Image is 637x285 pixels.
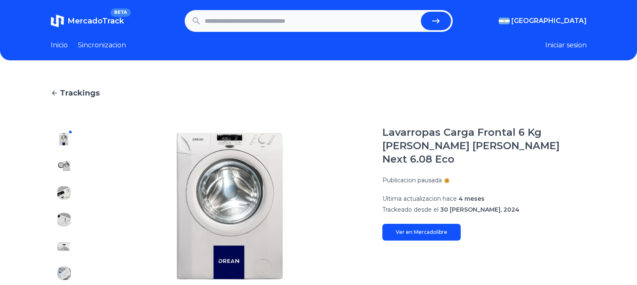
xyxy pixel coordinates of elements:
span: BETA [111,8,130,17]
span: Trackings [60,87,100,99]
a: MercadoTrackBETA [51,14,124,28]
span: 30 [PERSON_NAME], 2024 [440,206,519,213]
img: Lavarropas Carga Frontal 6 Kg Blanco Drean Next 6.08 Eco [57,240,71,253]
a: Trackings [51,87,587,99]
a: Sincronizacion [78,40,126,50]
span: Ultima actualizacion hace [382,195,457,202]
a: Ver en Mercadolibre [382,224,461,241]
h1: Lavarropas Carga Frontal 6 Kg [PERSON_NAME] [PERSON_NAME] Next 6.08 Eco [382,126,587,166]
img: Argentina [499,18,510,24]
button: Iniciar sesion [545,40,587,50]
a: Inicio [51,40,68,50]
span: [GEOGRAPHIC_DATA] [511,16,587,26]
button: [GEOGRAPHIC_DATA] [499,16,587,26]
span: MercadoTrack [67,16,124,26]
span: Trackeado desde el [382,206,438,213]
img: Lavarropas Carga Frontal 6 Kg Blanco Drean Next 6.08 Eco [57,213,71,226]
img: Lavarropas Carga Frontal 6 Kg Blanco Drean Next 6.08 Eco [57,159,71,173]
img: Lavarropas Carga Frontal 6 Kg Blanco Drean Next 6.08 Eco [57,186,71,199]
img: Lavarropas Carga Frontal 6 Kg Blanco Drean Next 6.08 Eco [57,267,71,280]
img: Lavarropas Carga Frontal 6 Kg Blanco Drean Next 6.08 Eco [57,132,71,146]
p: Publicacion pausada [382,176,442,184]
span: 4 meses [459,195,485,202]
img: MercadoTrack [51,14,64,28]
